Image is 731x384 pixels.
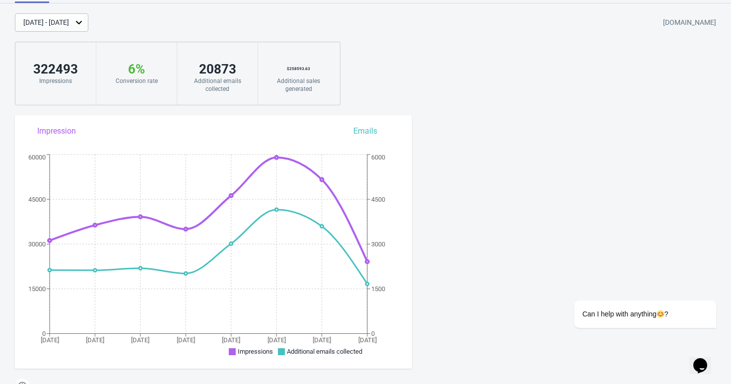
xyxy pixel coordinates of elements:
[106,77,167,85] div: Conversion rate
[187,77,248,93] div: Additional emails collected
[42,330,46,337] tspan: 0
[358,336,377,344] tspan: [DATE]
[287,348,362,355] span: Additional emails collected
[371,240,385,248] tspan: 3000
[25,77,86,85] div: Impressions
[177,336,195,344] tspan: [DATE]
[268,77,329,93] div: Additional sales generated
[238,348,273,355] span: Impressions
[313,336,331,344] tspan: [DATE]
[86,336,104,344] tspan: [DATE]
[106,61,167,77] div: 6 %
[371,154,385,161] tspan: 6000
[689,344,721,374] iframe: chat widget
[25,61,86,77] div: 322493
[187,61,248,77] div: 20873
[23,17,69,28] div: [DATE] - [DATE]
[41,336,59,344] tspan: [DATE]
[28,240,46,248] tspan: 30000
[268,61,329,77] div: $ 258593.63
[222,336,240,344] tspan: [DATE]
[131,336,149,344] tspan: [DATE]
[542,222,721,339] iframe: chat widget
[28,154,46,161] tspan: 60000
[371,196,385,203] tspan: 4500
[371,330,375,337] tspan: 0
[267,336,286,344] tspan: [DATE]
[28,285,46,293] tspan: 15000
[28,196,46,203] tspan: 45000
[663,14,716,32] div: [DOMAIN_NAME]
[371,285,385,293] tspan: 1500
